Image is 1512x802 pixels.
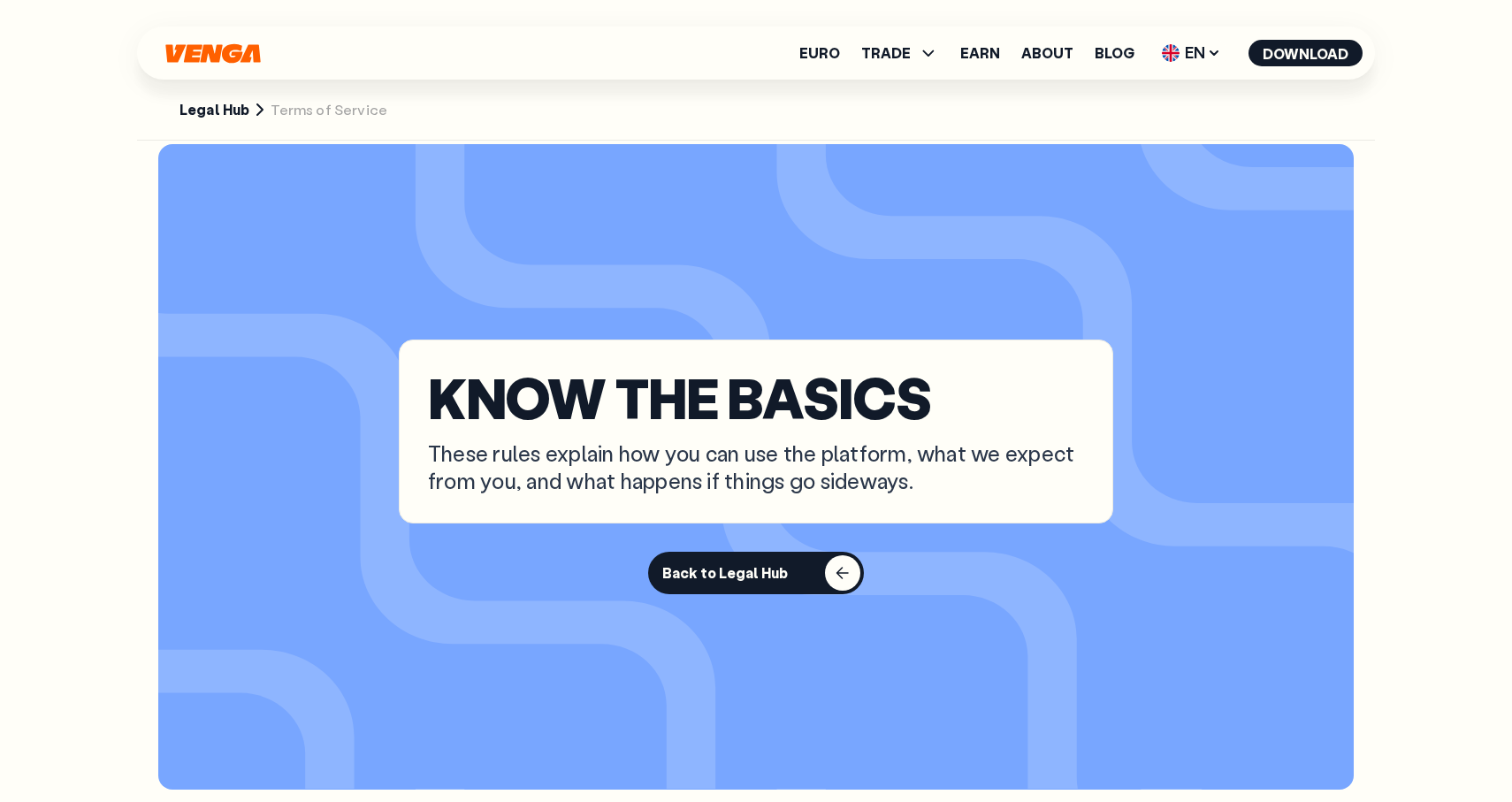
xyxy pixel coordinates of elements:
[799,46,840,60] a: Euro
[1162,44,1180,62] img: flag-uk
[428,369,1084,425] p: KNOW THE BASICS
[662,564,788,582] div: Back to Legal Hub
[861,42,939,64] span: TRADE
[1095,46,1134,60] a: Blog
[164,43,263,64] svg: Home
[179,101,249,119] a: Legal Hub
[861,46,911,60] span: TRADE
[648,552,864,594] button: Back to Legal Hub
[1249,40,1363,66] button: Download
[1156,39,1227,67] span: EN
[271,101,387,119] span: Terms of Service
[1021,46,1073,60] a: About
[960,46,1000,60] a: Earn
[428,439,1084,494] p: These rules explain how you can use the platform, what we expect from you, and what happens if th...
